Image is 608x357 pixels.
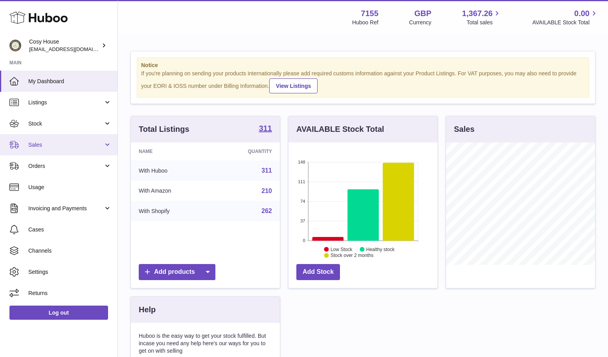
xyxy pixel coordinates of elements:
text: 74 [300,199,305,204]
span: Sales [28,141,103,149]
a: 1,367.26 Total sales [462,8,502,26]
span: Returns [28,290,112,297]
a: 210 [261,188,272,194]
h3: Total Listings [139,124,189,135]
span: My Dashboard [28,78,112,85]
h3: AVAILABLE Stock Total [296,124,384,135]
p: Huboo is the easy way to get your stock fulfilled. But incase you need any help here's our ways f... [139,332,272,355]
span: Stock [28,120,103,127]
span: Cases [28,226,112,233]
a: View Listings [269,78,318,93]
strong: 311 [259,124,272,132]
strong: Notice [141,62,585,69]
a: 262 [261,208,272,214]
a: Add Stock [296,264,340,280]
text: Healthy stock [366,246,395,252]
span: Usage [28,184,112,191]
strong: GBP [414,8,431,19]
h3: Sales [454,124,474,135]
span: Orders [28,162,103,170]
text: Stock over 2 months [331,253,373,258]
td: With Shopify [131,201,212,221]
a: Add products [139,264,215,280]
a: 311 [261,167,272,174]
strong: 7155 [361,8,378,19]
text: 0 [303,238,305,243]
span: Total sales [467,19,501,26]
a: Log out [9,306,108,320]
span: 1,367.26 [462,8,493,19]
span: 0.00 [574,8,590,19]
text: 111 [298,179,305,184]
span: Invoicing and Payments [28,205,103,212]
div: Huboo Ref [352,19,378,26]
text: 148 [298,160,305,164]
text: Low Stock [331,246,353,252]
th: Name [131,142,212,160]
text: 37 [300,219,305,223]
img: info@wholesomegoods.com [9,40,21,51]
a: 0.00 AVAILABLE Stock Total [532,8,599,26]
td: With Huboo [131,160,212,181]
span: Listings [28,99,103,106]
td: With Amazon [131,181,212,201]
span: Settings [28,268,112,276]
div: Cosy House [29,38,100,53]
div: Currency [409,19,432,26]
span: AVAILABLE Stock Total [532,19,599,26]
th: Quantity [212,142,280,160]
span: [EMAIL_ADDRESS][DOMAIN_NAME] [29,46,116,52]
div: If you're planning on sending your products internationally please add required customs informati... [141,70,585,93]
a: 311 [259,124,272,134]
h3: Help [139,304,156,315]
span: Channels [28,247,112,255]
